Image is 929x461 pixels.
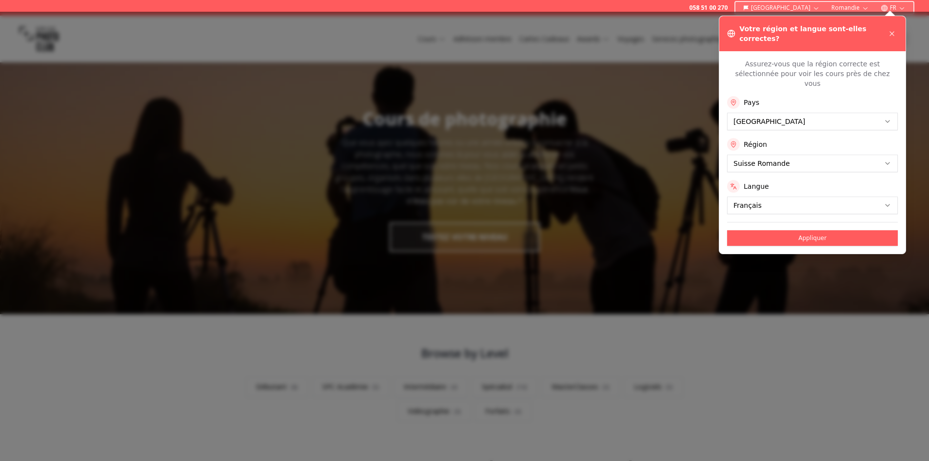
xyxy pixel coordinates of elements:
p: Assurez-vous que la région correcte est sélectionnée pour voir les cours près de chez vous [727,59,898,88]
label: Pays [744,98,759,107]
button: Romandie [828,2,873,14]
h3: Votre région et langue sont-elles correctes? [739,24,886,43]
button: [GEOGRAPHIC_DATA] [739,2,824,14]
a: 058 51 00 270 [689,4,728,12]
label: Région [744,140,767,149]
label: Langue [744,181,769,191]
button: FR [877,2,909,14]
button: Appliquer [727,230,898,246]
